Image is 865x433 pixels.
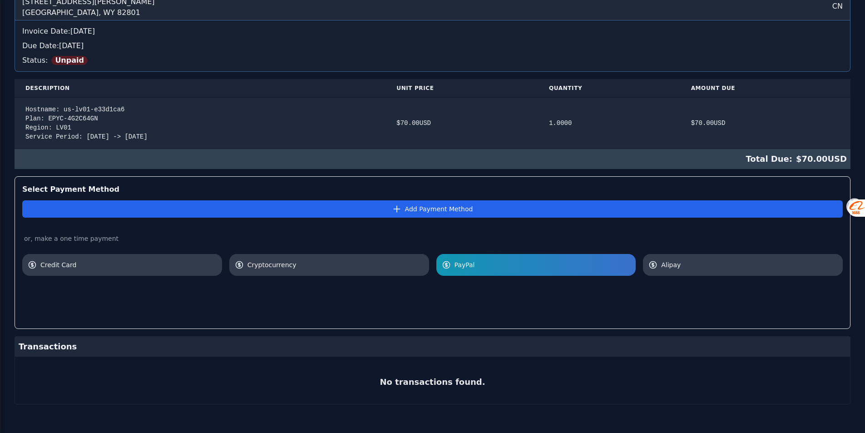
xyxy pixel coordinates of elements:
[396,119,527,128] div: $ 70.00 USD
[455,260,631,269] span: PayPal
[22,40,843,51] div: Due Date: [DATE]
[51,56,88,65] span: Unpaid
[691,119,840,128] div: $ 70.00 USD
[661,260,837,269] span: Alipay
[15,149,850,169] div: $ 70.00 USD
[22,184,843,195] div: Select Payment Method
[22,234,843,243] div: or, make a one time payment
[22,7,155,18] div: [GEOGRAPHIC_DATA], WY 82801
[746,153,796,165] span: Total Due:
[247,260,424,269] span: Cryptocurrency
[15,79,386,98] th: Description
[25,105,375,141] div: Hostname: us-lv01-e33d1ca6 Plan: EPYC-4G2C64GN Region: LV01 Service Period: [DATE] -> [DATE]
[380,376,485,388] h2: No transactions found.
[22,26,843,37] div: Invoice Date: [DATE]
[386,79,538,98] th: Unit Price
[22,51,843,66] div: Status:
[549,119,669,128] div: 1.0000
[727,285,843,311] iframe: PayPal
[22,200,843,218] button: Add Payment Method
[15,337,850,357] div: Transactions
[680,79,850,98] th: Amount Due
[40,260,217,269] span: Credit Card
[538,79,680,98] th: Quantity
[705,1,843,12] div: CN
